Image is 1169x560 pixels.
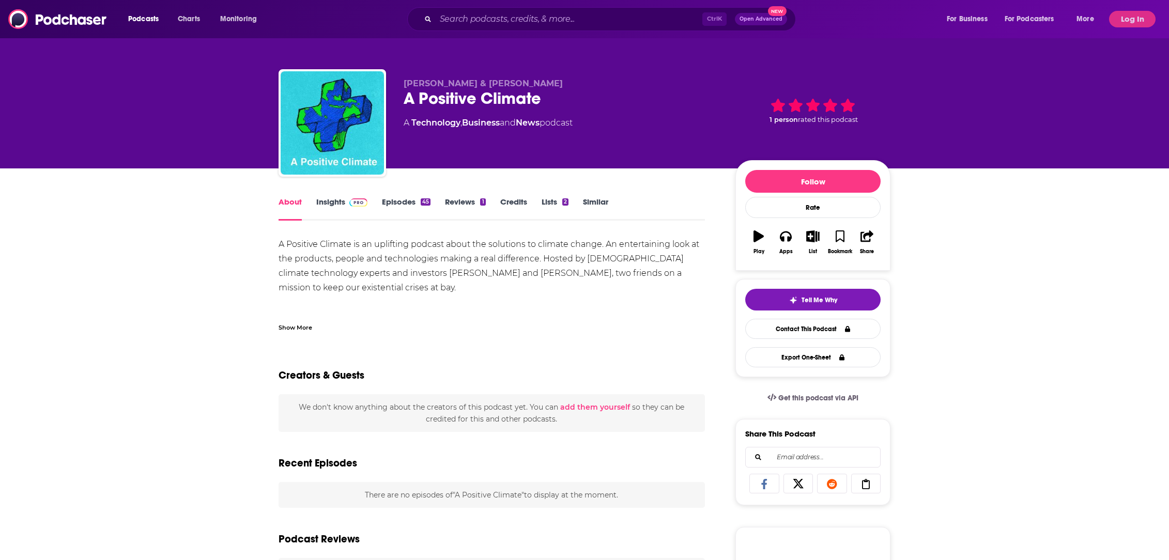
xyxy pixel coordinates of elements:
h3: Podcast Reviews [279,533,360,546]
span: 1 person [770,116,798,123]
button: Share [854,224,881,261]
button: Log In [1109,11,1156,27]
span: There are no episodes of "A Positive Climate" to display at the moment. [365,490,618,500]
button: Apps [772,224,799,261]
button: Bookmark [826,224,853,261]
h3: Share This Podcast [745,429,816,439]
h2: Recent Episodes [279,457,357,470]
span: New [768,6,787,16]
span: Monitoring [220,12,257,26]
a: About [279,197,302,221]
span: and [500,118,516,128]
a: Share on Facebook [749,474,779,493]
div: 1 personrated this podcast [735,79,890,143]
span: For Business [947,12,988,26]
a: Lists2 [542,197,568,221]
span: rated this podcast [798,116,858,123]
button: open menu [1069,11,1107,27]
img: A Positive Climate [281,71,384,175]
span: More [1076,12,1094,26]
button: Follow [745,170,881,193]
button: List [799,224,826,261]
a: Contact This Podcast [745,319,881,339]
a: Reviews1 [445,197,485,221]
a: Similar [583,197,608,221]
span: Ctrl K [702,12,727,26]
button: Play [745,224,772,261]
span: Get this podcast via API [778,394,858,402]
div: Play [753,248,764,255]
a: Copy Link [851,474,881,493]
input: Search podcasts, credits, & more... [436,11,702,27]
a: Episodes45 [382,197,430,221]
a: Business [462,118,500,128]
h2: Creators & Guests [279,369,364,382]
img: tell me why sparkle [789,296,797,304]
div: Search podcasts, credits, & more... [417,7,806,31]
button: add them yourself [560,403,630,411]
div: Search followers [745,447,881,468]
div: Share [860,248,874,255]
button: open menu [998,11,1069,27]
input: Email address... [754,447,872,467]
span: We don't know anything about the creators of this podcast yet . You can so they can be credited f... [299,402,684,423]
div: Rate [745,197,881,218]
a: Share on X/Twitter [783,474,813,493]
button: Open AdvancedNew [735,13,787,25]
img: Podchaser Pro [349,198,367,207]
a: Credits [500,197,527,221]
div: List [809,248,817,255]
button: open menu [213,11,270,27]
div: 1 [480,198,485,206]
a: Share on Reddit [817,474,847,493]
a: News [516,118,540,128]
div: Bookmark [828,248,852,255]
button: Export One-Sheet [745,347,881,367]
span: Charts [178,12,200,26]
span: , [460,118,462,128]
a: InsightsPodchaser Pro [316,197,367,221]
a: Charts [171,11,206,27]
div: 45 [421,198,430,206]
span: [PERSON_NAME] & [PERSON_NAME] [404,79,563,88]
span: Open Advanced [740,17,782,22]
div: A podcast [404,117,573,129]
div: Apps [779,248,793,255]
a: Get this podcast via API [759,385,867,411]
button: open menu [121,11,172,27]
div: A Positive Climate is an uplifting podcast about the solutions to climate change. An entertaining... [279,237,705,382]
span: For Podcasters [1005,12,1054,26]
span: Tell Me Why [802,296,837,304]
button: open menu [940,11,1001,27]
span: Podcasts [128,12,159,26]
div: 2 [562,198,568,206]
button: tell me why sparkleTell Me Why [745,289,881,310]
a: Technology [411,118,460,128]
img: Podchaser - Follow, Share and Rate Podcasts [8,9,107,29]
